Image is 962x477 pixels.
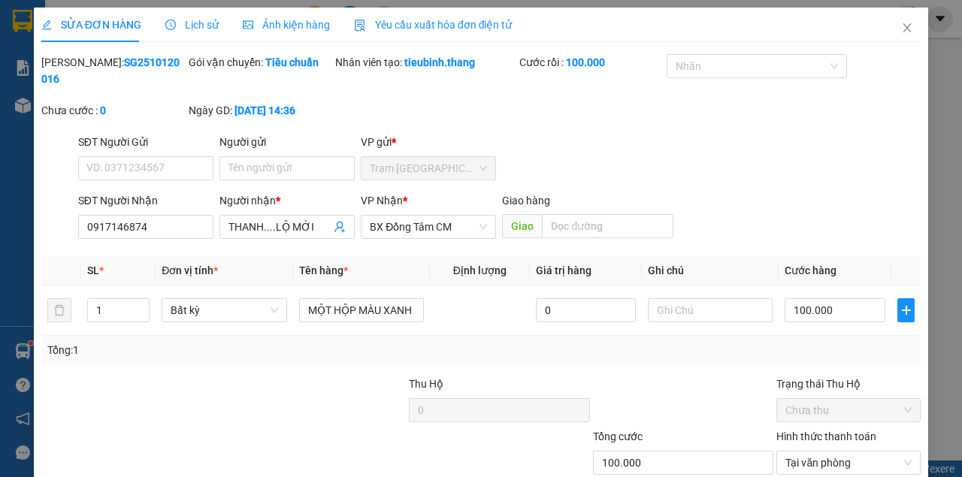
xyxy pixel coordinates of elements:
[47,298,71,322] button: delete
[354,20,366,32] img: icon
[502,214,542,238] span: Giao
[886,8,928,50] button: Close
[776,430,876,442] label: Hình thức thanh toán
[776,376,921,392] div: Trạng thái Thu Hộ
[404,56,475,68] b: tieubinh.thang
[593,430,643,442] span: Tổng cước
[334,221,346,233] span: user-add
[78,134,213,150] div: SĐT Người Gửi
[41,54,186,87] div: [PERSON_NAME]:
[189,102,333,119] div: Ngày GD:
[370,216,487,238] span: BX Đồng Tâm CM
[87,264,99,276] span: SL
[542,214,673,238] input: Dọc đường
[642,256,779,285] th: Ghi chú
[361,195,403,207] span: VP Nhận
[100,104,106,116] b: 0
[785,399,912,421] span: Chưa thu
[189,54,333,71] div: Gói vận chuyển:
[361,134,496,150] div: VP gửi
[47,342,373,358] div: Tổng: 1
[41,19,141,31] span: SỬA ĐƠN HÀNG
[354,19,513,31] span: Yêu cầu xuất hóa đơn điện tử
[453,264,507,276] span: Định lượng
[41,102,186,119] div: Chưa cước :
[41,20,52,30] span: edit
[162,264,218,276] span: Đơn vị tính
[519,54,664,71] div: Cước rồi :
[299,298,424,322] input: VD: Bàn, Ghế
[370,157,487,180] span: Trạm Sài Gòn
[898,304,914,316] span: plus
[265,56,319,68] b: Tiêu chuẩn
[299,264,348,276] span: Tên hàng
[409,378,443,390] span: Thu Hộ
[785,264,836,276] span: Cước hàng
[165,19,219,31] span: Lịch sử
[536,264,591,276] span: Giá trị hàng
[243,20,253,30] span: picture
[219,192,355,209] div: Người nhận
[219,134,355,150] div: Người gửi
[566,56,605,68] b: 100.000
[897,298,915,322] button: plus
[171,299,277,322] span: Bất kỳ
[901,22,913,34] span: close
[335,54,516,71] div: Nhân viên tạo:
[165,20,176,30] span: clock-circle
[78,192,213,209] div: SĐT Người Nhận
[785,451,912,474] span: Tại văn phòng
[234,104,295,116] b: [DATE] 14:36
[648,298,773,322] input: Ghi Chú
[243,19,330,31] span: Ảnh kiện hàng
[502,195,550,207] span: Giao hàng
